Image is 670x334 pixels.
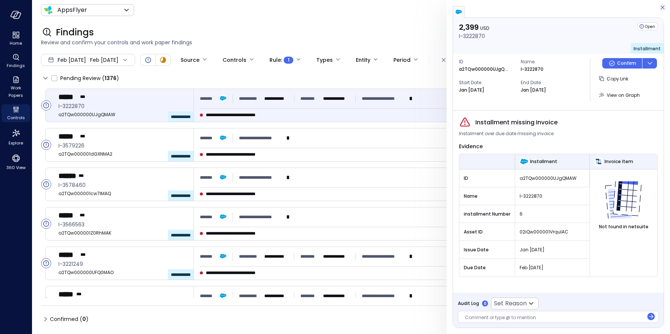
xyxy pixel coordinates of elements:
[1,152,30,172] div: 360 View
[459,58,515,66] span: ID
[7,62,25,69] span: Findings
[480,25,489,31] span: USD
[41,140,51,150] div: Open
[288,56,290,64] span: 1
[223,54,246,66] div: Controls
[181,54,200,66] div: Source
[58,190,188,197] span: a2TQw000001cw7IMAQ
[520,264,585,271] span: Feb [DATE]
[602,58,657,69] div: Button group with a nested menu
[521,86,546,94] p: Jan [DATE]
[464,228,510,236] span: Asset ID
[459,79,515,86] span: Start Date
[634,45,661,52] span: Installment
[521,66,543,73] p: I-3222870
[455,8,462,16] img: salesforce
[316,54,333,66] div: Types
[594,157,603,166] img: Invoice Item
[520,175,585,182] span: a2TQw000000UJgQMAW
[475,118,558,127] span: Installment missing Invoice
[9,139,23,147] span: Explore
[484,301,486,306] p: 0
[637,22,658,31] div: Open
[530,158,557,165] span: Installment
[80,315,89,323] div: ( )
[459,143,483,150] span: Evidence
[520,246,585,254] span: Jan [DATE]
[58,102,188,110] span: I-3222870
[6,164,26,171] span: 360 View
[459,22,489,32] p: 2,399
[494,299,527,308] p: Set Reason
[58,141,188,150] span: I-3579226
[57,6,87,15] p: AppsFlyer
[464,246,510,254] span: Issue Date
[105,74,117,82] span: 1376
[58,260,188,268] span: I-3221249
[269,54,293,66] div: Rule :
[464,175,510,182] span: ID
[58,181,188,189] span: I-3578460
[435,54,478,66] button: Clear (1)
[4,84,27,99] span: Work Papers
[82,315,86,323] span: 0
[58,220,188,229] span: I-3566563
[44,6,53,15] img: Icon
[41,100,51,111] div: Open
[607,76,628,82] span: Copy Link
[520,193,585,200] span: I-3222870
[1,127,30,147] div: Explore
[459,86,484,94] p: Jan [DATE]
[41,258,51,268] div: Open
[520,210,585,218] span: 6
[102,74,119,82] div: ( )
[458,300,479,307] span: Audit Log
[1,74,30,100] div: Work Papers
[1,52,30,70] div: Findings
[58,150,188,158] span: a2TQw000001dGXNMA2
[617,60,636,67] p: Confirm
[58,111,188,118] span: a2TQw000000UJgQMAW
[521,79,577,86] span: End Date
[144,55,153,64] div: Open
[50,313,89,325] span: Confirmed
[520,228,585,236] span: 02iQw000001VrquIAC
[1,104,30,122] div: Controls
[159,55,167,64] div: In Progress
[464,193,510,200] span: Name
[596,72,631,85] button: Copy Link
[596,89,643,101] button: View on Graph
[459,130,553,137] span: Instalment over due date missing invoice
[521,58,577,66] span: Name
[642,58,657,69] button: dropdown-icon-button
[1,30,30,48] div: Home
[393,54,411,66] div: Period
[58,229,188,237] span: a2TQw000001Z0RhMAK
[356,54,370,66] div: Entity
[459,32,485,40] p: I-3222870
[41,298,51,308] div: Open
[604,158,633,165] span: Invoice Item
[607,92,640,98] span: View on Graph
[41,38,661,47] span: Review and confirm your controls and work paper findings
[7,114,25,121] span: Controls
[56,26,94,38] span: Findings
[599,223,648,230] span: Not found in netsuite
[10,39,22,47] span: Home
[58,56,86,64] span: Feb [DATE]
[58,269,188,276] span: a2TQw000000UFQ0MAO
[41,219,51,229] div: Open
[464,210,510,218] span: installment Number
[41,179,51,190] div: Open
[459,66,511,73] p: a2TQw000000UJgQMAW
[464,264,510,271] span: Due Date
[520,157,529,166] img: Installment
[60,72,119,84] span: Pending Review
[602,58,642,69] button: Confirm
